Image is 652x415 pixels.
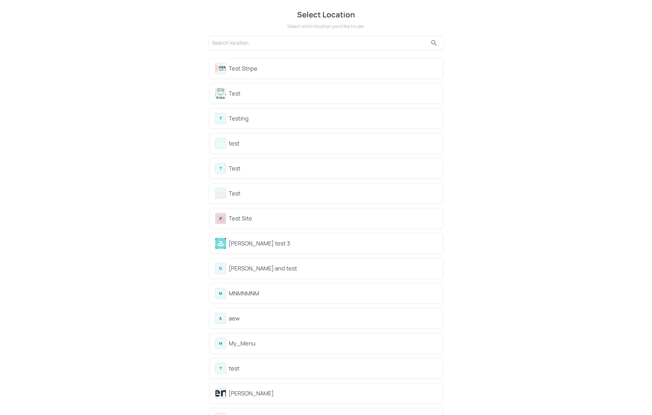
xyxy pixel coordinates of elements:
div: A [215,313,226,324]
button: search [428,37,440,49]
div: Select Location [208,9,445,20]
div: M [215,338,226,349]
div: [PERSON_NAME] and test [229,264,437,273]
div: Test Site [229,214,437,223]
div: D [215,263,226,274]
div: Testing [229,114,437,123]
div: [PERSON_NAME] [229,389,437,398]
div: Test [229,164,437,173]
img: avatar [215,138,226,149]
div: My_Menu [229,339,437,348]
div: T [215,163,226,174]
img: avatar [215,388,226,399]
input: Search location [212,38,428,48]
div: Test [229,89,437,98]
img: avatar [215,238,226,249]
img: avatar [215,188,226,199]
div: aew [229,314,437,323]
div: MNMNMNM [229,289,437,298]
div: Select which location you’d like to use. [208,23,445,29]
div: M [215,288,226,299]
div: T [215,113,226,124]
div: T [215,363,226,374]
div: Test [229,189,437,198]
div: [PERSON_NAME] test 3 [229,239,437,248]
div: test [229,364,437,373]
img: avatar [215,213,226,224]
div: test [229,139,437,148]
img: avatar [215,88,226,99]
img: avatar [215,63,226,74]
div: Test Stripe [229,64,437,73]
